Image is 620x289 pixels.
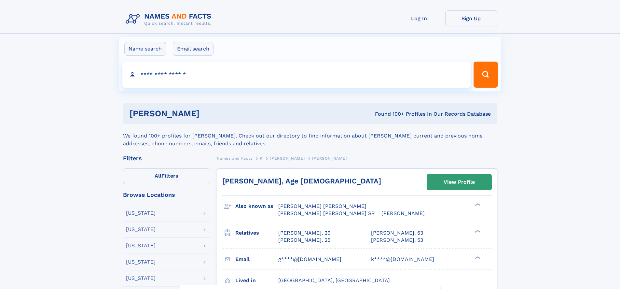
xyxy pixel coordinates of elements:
[126,259,156,265] div: [US_STATE]
[381,210,425,216] span: [PERSON_NAME]
[445,10,497,26] a: Sign Up
[126,243,156,248] div: [US_STATE]
[235,275,278,286] h3: Lived in
[260,154,263,162] a: K
[473,229,481,233] div: ❯
[235,201,278,212] h3: Also known as
[371,237,423,244] a: [PERSON_NAME], 53
[173,42,214,56] label: Email search
[444,175,475,190] div: View Profile
[270,156,305,161] span: [PERSON_NAME]
[278,277,390,283] span: [GEOGRAPHIC_DATA], [GEOGRAPHIC_DATA]
[123,192,210,198] div: Browse Locations
[287,110,491,118] div: Found 100+ Profiles In Our Records Database
[473,203,481,207] div: ❯
[123,10,217,28] img: Logo Names and Facts
[235,254,278,265] h3: Email
[126,210,156,216] div: [US_STATE]
[122,62,471,88] input: search input
[222,177,381,185] a: [PERSON_NAME], Age [DEMOGRAPHIC_DATA]
[126,227,156,232] div: [US_STATE]
[371,229,423,237] a: [PERSON_NAME], 53
[312,156,347,161] span: [PERSON_NAME]
[427,174,491,190] a: View Profile
[270,154,305,162] a: [PERSON_NAME]
[123,155,210,161] div: Filters
[155,173,161,179] span: All
[278,237,330,244] a: [PERSON_NAME], 25
[123,124,497,148] div: We found 100+ profiles for [PERSON_NAME]. Check out our directory to find information about [PERS...
[278,203,366,209] span: [PERSON_NAME] [PERSON_NAME]
[217,154,253,162] a: Names and Facts
[278,229,331,237] a: [PERSON_NAME], 29
[278,210,375,216] span: [PERSON_NAME] [PERSON_NAME] SR
[123,168,210,184] label: Filters
[126,276,156,281] div: [US_STATE]
[473,255,481,260] div: ❯
[474,62,498,88] button: Search Button
[260,156,263,161] span: K
[124,42,166,56] label: Name search
[235,227,278,238] h3: Relatives
[130,109,287,118] h1: [PERSON_NAME]
[393,10,445,26] a: Log In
